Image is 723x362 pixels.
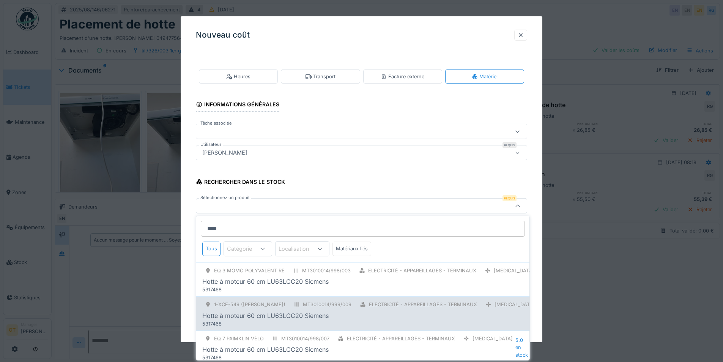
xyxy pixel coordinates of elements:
span: 5.0 en stock [515,337,528,359]
div: Requis [502,142,517,148]
div: [MEDICAL_DATA] [473,335,513,342]
div: Transport [306,73,336,80]
label: Tâche associée [199,120,233,126]
div: Eq 7 Paimklin Vélo [214,335,264,342]
div: Electricité - Appareillages - terminaux [368,267,476,274]
div: MT3010014/999/009 [303,301,351,308]
div: Hotte à moteur 60 cm LU63LCC20 Siemens [202,345,329,354]
div: Hotte à moteur 60 cm LU63LCC20 Siemens [202,277,329,286]
div: 5317468 [202,354,491,361]
div: Facture externe [381,73,424,80]
div: Matériaux liés [332,242,371,256]
div: MT3010014/998/007 [281,335,329,342]
div: Catégorie [227,245,263,253]
div: [PERSON_NAME] [199,149,250,157]
div: Rechercher dans le stock [196,176,285,189]
div: Tous [202,242,221,256]
div: MT3010014/998/003 [302,267,351,274]
div: Electricité - Appareillages - terminaux [347,335,455,342]
div: Localisation [279,245,320,253]
div: [MEDICAL_DATA] [495,301,535,308]
div: Eq 3 Momo polyvalent RE [214,267,285,274]
div: 5317468 [202,286,491,293]
div: Matériel [472,73,498,80]
div: [MEDICAL_DATA] [494,267,534,274]
div: Informations générales [196,99,279,112]
label: Sélectionnez un produit [199,194,251,201]
label: Utilisateur [199,141,223,148]
div: Electricité - Appareillages - terminaux [369,301,477,308]
div: 5317468 [202,320,491,327]
div: 1-XCE-549 ([PERSON_NAME]) [214,301,285,308]
div: Heures [226,73,250,80]
div: Hotte à moteur 60 cm LU63LCC20 Siemens [202,311,329,320]
div: Requis [502,195,517,201]
h3: Nouveau coût [196,30,250,40]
